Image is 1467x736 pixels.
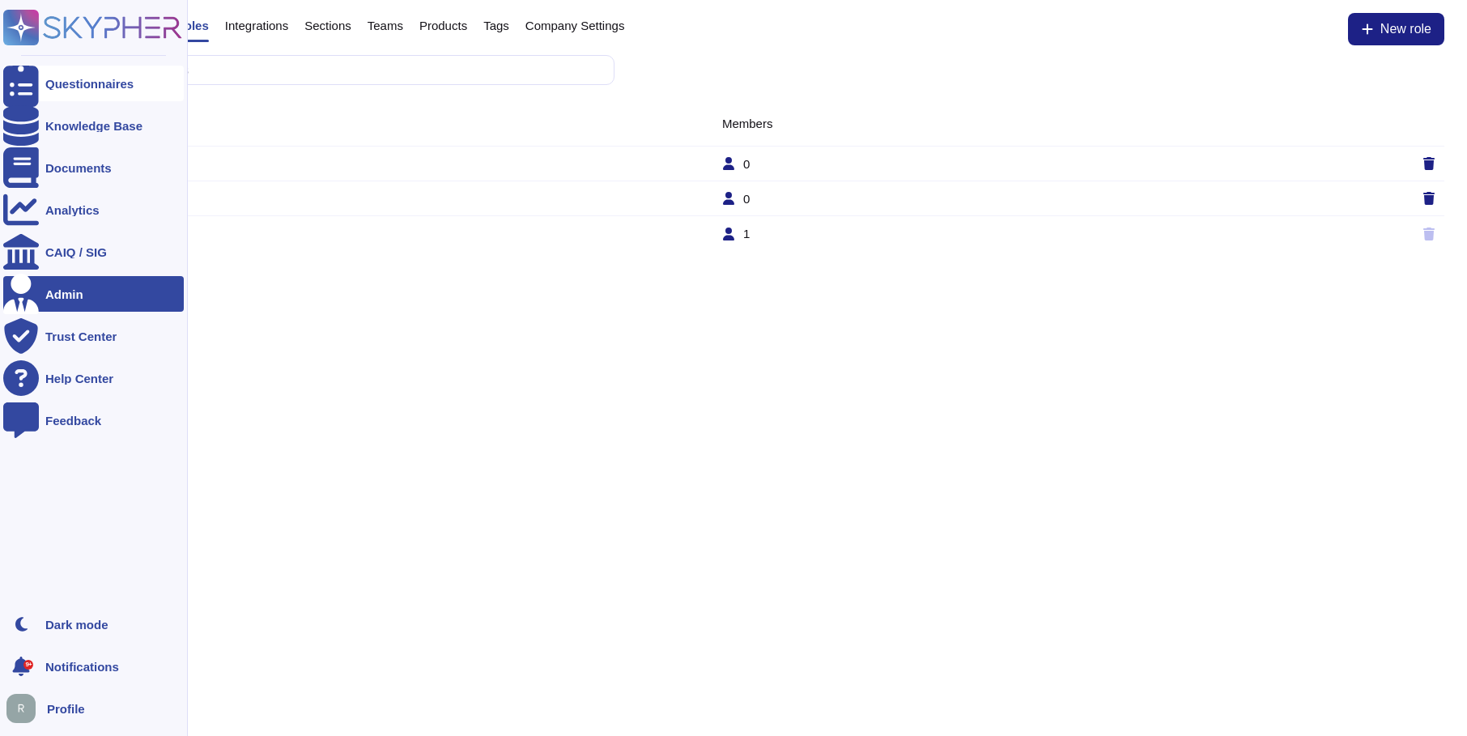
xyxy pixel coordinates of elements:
[73,156,721,171] td: User
[45,246,107,258] div: CAIQ / SIG
[3,108,184,143] a: Knowledge Base
[6,694,36,723] img: user
[3,66,184,101] a: Questionnaires
[64,56,614,84] input: Search by keywords
[721,227,1370,241] td: 1
[225,19,288,32] span: Integrations
[3,691,47,726] button: user
[419,19,467,32] span: Products
[3,360,184,396] a: Help Center
[45,120,142,132] div: Knowledge Base
[45,415,101,427] div: Feedback
[3,234,184,270] a: CAIQ / SIG
[3,402,184,438] a: Feedback
[73,227,721,240] td: Owner
[1348,13,1444,45] button: New role
[45,288,83,300] div: Admin
[45,330,117,342] div: Trust Center
[45,372,113,385] div: Help Center
[722,109,1371,138] th: Members
[525,19,625,32] span: Company Settings
[176,19,209,32] span: Roles
[23,660,33,670] div: 9+
[45,619,108,631] div: Dark mode
[721,156,1370,171] td: 0
[45,661,119,673] span: Notifications
[3,150,184,185] a: Documents
[3,192,184,228] a: Analytics
[721,191,1370,206] td: 0
[3,276,184,312] a: Admin
[47,703,85,715] span: Profile
[304,19,351,32] span: Sections
[483,19,509,32] span: Tags
[45,204,100,216] div: Analytics
[45,162,112,174] div: Documents
[73,191,721,206] td: Administrator
[3,318,184,354] a: Trust Center
[368,19,403,32] span: Teams
[45,78,134,90] div: Questionnaires
[73,109,722,138] th: Roles - 3
[1380,23,1431,36] span: New role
